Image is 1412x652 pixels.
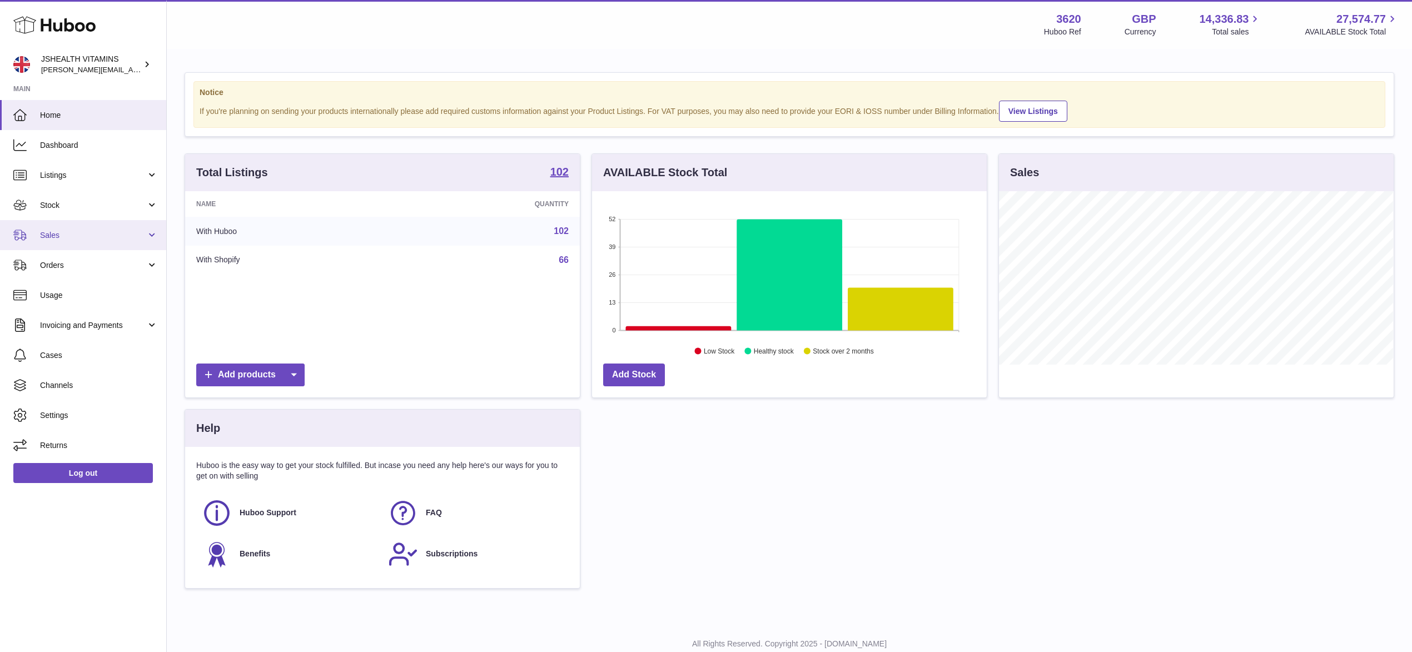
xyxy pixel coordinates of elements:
p: Huboo is the easy way to get your stock fulfilled. But incase you need any help here's our ways f... [196,460,569,481]
td: With Shopify [185,246,398,275]
th: Name [185,191,398,217]
text: 26 [609,271,615,278]
a: Huboo Support [202,498,377,528]
a: Add products [196,364,305,386]
a: 66 [559,255,569,265]
span: FAQ [426,507,442,518]
th: Quantity [398,191,580,217]
h3: AVAILABLE Stock Total [603,165,727,180]
p: All Rights Reserved. Copyright 2025 - [DOMAIN_NAME] [176,639,1403,649]
span: Orders [40,260,146,271]
strong: 3620 [1056,12,1081,27]
span: Huboo Support [240,507,296,518]
span: Total sales [1212,27,1261,37]
img: francesca@jshealthvitamins.com [13,56,30,73]
a: Add Stock [603,364,665,386]
span: Settings [40,410,158,421]
strong: Notice [200,87,1379,98]
text: 13 [609,299,615,306]
text: Healthy stock [754,347,794,355]
span: Returns [40,440,158,451]
div: Huboo Ref [1044,27,1081,37]
span: 14,336.83 [1199,12,1249,27]
a: Subscriptions [388,539,563,569]
a: FAQ [388,498,563,528]
span: Cases [40,350,158,361]
span: Stock [40,200,146,211]
span: Subscriptions [426,549,478,559]
text: Low Stock [704,347,735,355]
span: AVAILABLE Stock Total [1305,27,1399,37]
text: 0 [612,327,615,334]
strong: 102 [550,166,569,177]
h3: Help [196,421,220,436]
a: 14,336.83 Total sales [1199,12,1261,37]
span: Home [40,110,158,121]
a: 102 [554,226,569,236]
span: Invoicing and Payments [40,320,146,331]
text: 52 [609,216,615,222]
span: [PERSON_NAME][EMAIL_ADDRESS][DOMAIN_NAME] [41,65,223,74]
div: JSHEALTH VITAMINS [41,54,141,75]
span: Dashboard [40,140,158,151]
span: Usage [40,290,158,301]
span: 27,574.77 [1336,12,1386,27]
text: 39 [609,243,615,250]
a: Log out [13,463,153,483]
span: Sales [40,230,146,241]
td: With Huboo [185,217,398,246]
a: 27,574.77 AVAILABLE Stock Total [1305,12,1399,37]
span: Listings [40,170,146,181]
a: View Listings [999,101,1067,122]
h3: Total Listings [196,165,268,180]
div: Currency [1125,27,1156,37]
div: If you're planning on sending your products internationally please add required customs informati... [200,99,1379,122]
strong: GBP [1132,12,1156,27]
span: Benefits [240,549,270,559]
span: Channels [40,380,158,391]
text: Stock over 2 months [813,347,873,355]
a: Benefits [202,539,377,569]
h3: Sales [1010,165,1039,180]
a: 102 [550,166,569,180]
